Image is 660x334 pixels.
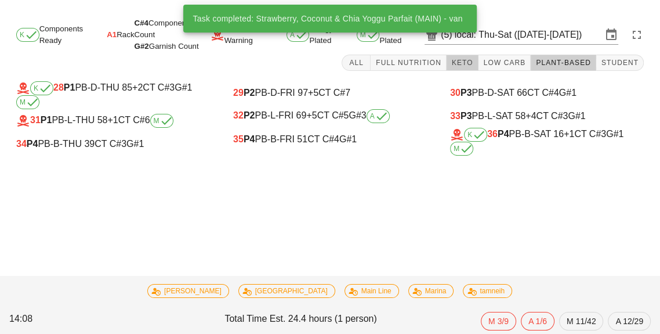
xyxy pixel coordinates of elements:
span: [PERSON_NAME] [155,285,222,297]
span: M [360,31,376,38]
span: M [454,145,470,152]
span: A [370,113,386,120]
span: +2 [132,82,143,92]
button: Low Carb [478,55,531,71]
span: 31 [30,115,41,125]
span: G#1 [606,129,623,139]
div: Component Count Garnish Count [135,17,211,52]
b: P2 [244,110,255,120]
span: M 3/9 [488,313,509,330]
span: +1 [564,129,574,139]
span: Main Line [352,285,391,297]
span: G#3 [349,110,366,120]
span: All [347,59,365,67]
button: Full Nutrition [371,55,447,71]
button: Keto [447,55,478,71]
span: 35 [233,134,244,144]
span: M 11/42 [567,313,596,330]
div: PB-L-THU 58 CT C#6 [16,114,210,128]
span: 28 [53,82,64,92]
b: P3 [460,88,472,98]
span: Marina [416,285,447,297]
span: 33 [450,111,460,121]
b: P4 [244,134,255,144]
span: C#4 [135,19,148,27]
span: M [20,99,36,106]
span: A [290,31,306,38]
div: Total Time Est. 24.4 hours (1 person) [222,310,437,333]
div: Components Ready Rack Foodsafe Warning Allergy Plated Main Plated [7,21,653,49]
span: K [467,131,484,138]
div: PB-L-SAT 58 CT C#3 [450,111,644,121]
b: P4 [498,129,509,139]
span: G#1 [175,82,192,92]
span: Plant-Based [535,59,591,67]
div: (5) [441,29,455,41]
button: Plant-Based [531,55,596,71]
span: K [20,31,36,38]
span: 34 [16,139,27,149]
span: K [34,85,50,92]
span: G#1 [568,111,585,121]
span: +5 [308,88,318,98]
b: P3 [460,111,472,121]
span: +5 [306,110,317,120]
b: P1 [64,82,75,92]
div: Task completed: Strawberry, Coconut & Chia Yoggu Parfait (MAIN) - van [183,5,472,33]
span: A 1/6 [528,313,547,330]
span: 32 [233,110,244,120]
button: Student [596,55,644,71]
span: A1 [107,29,117,41]
b: P2 [244,88,255,98]
div: PB-B-SAT 16 CT C#3 [450,128,644,156]
span: Full Nutrition [375,59,441,67]
b: P1 [41,115,52,125]
div: PB-D-FRI 97 CT C#7 [233,88,427,98]
span: [GEOGRAPHIC_DATA] [246,285,328,297]
span: +1 [107,115,118,125]
span: 36 [487,129,498,139]
span: A 12/29 [615,313,643,330]
span: G#1 [126,139,144,149]
button: All [342,55,371,71]
span: Low Carb [483,59,526,67]
div: PB-B-FRI 51 CT C#4 [233,134,427,145]
div: PB-D-THU 85 CT C#3 [16,81,210,109]
span: G#2 [135,42,149,51]
div: PB-D-SAT 66 CT C#4 [450,88,644,98]
div: PB-L-FRI 69 CT C#5 [233,109,427,123]
div: 14:08 [7,310,222,333]
span: +4 [525,111,536,121]
span: 30 [450,88,460,98]
span: Keto [451,59,473,67]
div: PB-B-THU 39 CT C#3 [16,139,210,149]
span: G#1 [339,134,357,144]
span: 29 [233,88,244,98]
span: tamneih [471,285,505,297]
span: G#1 [559,88,576,98]
span: Student [601,59,639,67]
span: M [154,117,170,124]
b: P4 [27,139,38,149]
